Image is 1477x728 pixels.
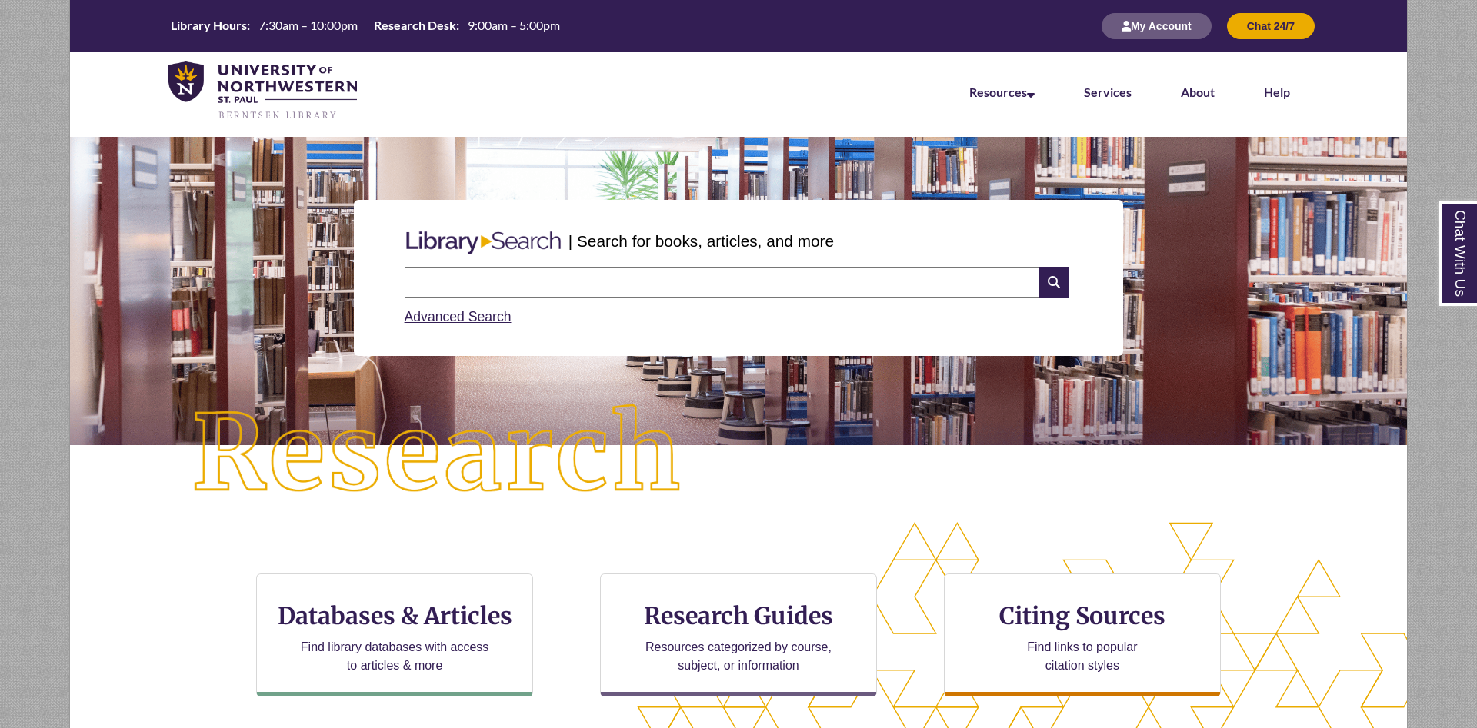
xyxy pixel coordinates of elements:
span: 7:30am – 10:00pm [258,18,358,32]
th: Research Desk: [368,17,462,34]
a: Resources [969,85,1035,99]
a: Advanced Search [405,309,512,324]
span: 9:00am – 5:00pm [468,18,560,32]
h3: Research Guides [613,601,864,630]
table: Hours Today [165,17,566,34]
img: Research [137,350,738,559]
img: Libary Search [398,225,568,261]
img: UNWSP Library Logo [168,61,357,121]
th: Library Hours: [165,17,252,34]
a: Databases & Articles Find library databases with access to articles & more [256,573,533,696]
p: Find links to popular citation styles [1007,638,1157,675]
a: My Account [1102,19,1212,32]
p: Resources categorized by course, subject, or information [638,638,839,675]
a: Hours Today [165,17,566,35]
i: Search [1039,267,1069,298]
a: Chat 24/7 [1227,19,1315,32]
p: | Search for books, articles, and more [568,229,834,253]
button: Chat 24/7 [1227,13,1315,39]
h3: Databases & Articles [269,601,520,630]
p: Find library databases with access to articles & more [295,638,495,675]
a: About [1181,85,1215,99]
button: My Account [1102,13,1212,39]
a: Help [1264,85,1290,99]
h3: Citing Sources [989,601,1176,630]
a: Research Guides Resources categorized by course, subject, or information [600,573,877,696]
a: Citing Sources Find links to popular citation styles [944,573,1221,696]
a: Services [1084,85,1132,99]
